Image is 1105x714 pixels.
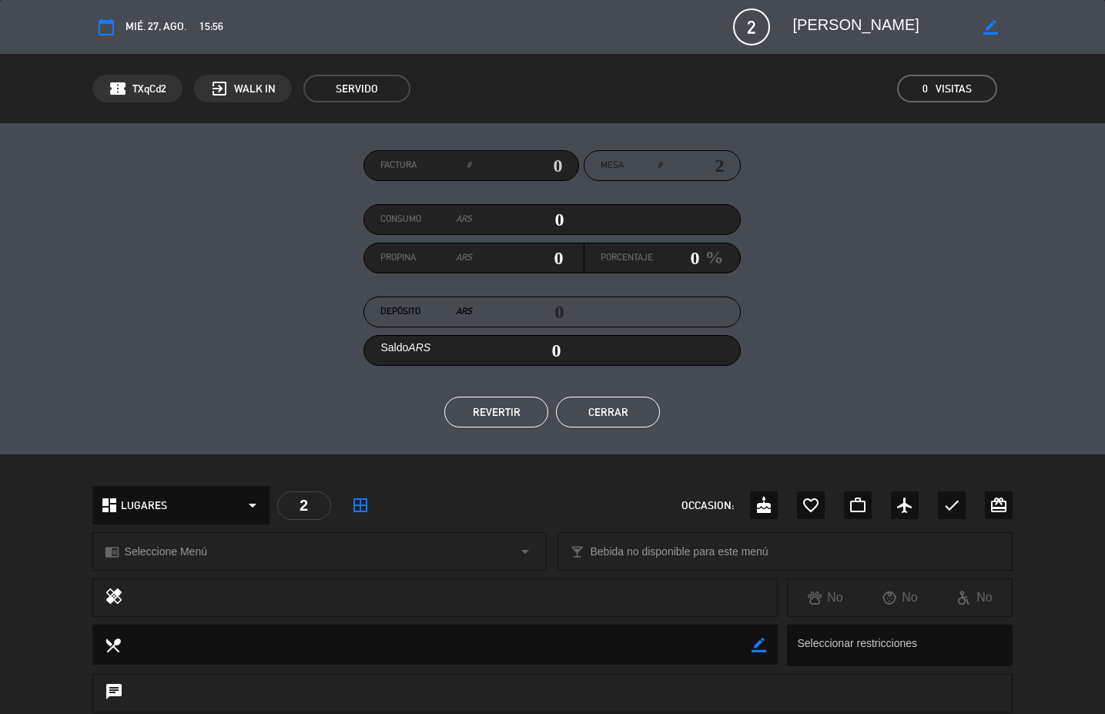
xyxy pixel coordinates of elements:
[109,79,127,98] span: confirmation_number
[849,496,867,515] i: work_outline
[456,304,472,320] em: ARS
[277,491,331,520] div: 2
[699,243,723,273] em: %
[105,545,119,559] i: chrome_reader_mode
[467,158,471,173] em: #
[896,496,914,515] i: airplanemode_active
[380,339,430,357] label: Saldo
[105,587,123,608] i: healing
[681,497,734,515] span: OCCASION:
[472,208,564,231] input: 0
[923,80,928,98] span: 0
[752,638,766,652] i: border_color
[456,250,472,266] em: ARS
[936,80,972,98] em: Visitas
[303,75,410,102] span: SERVIDO
[97,18,116,36] i: calendar_today
[601,250,653,266] label: Porcentaje
[210,79,229,98] i: exit_to_app
[755,496,773,515] i: cake
[802,496,820,515] i: favorite_border
[408,341,430,354] em: ARS
[126,18,186,35] span: mié. 27, ago.
[380,250,472,266] label: Propina
[590,543,768,561] span: Bebida no disponible para este menú
[444,397,548,427] button: REVERTIR
[943,496,961,515] i: check
[556,397,660,427] button: Cerrar
[733,8,770,45] span: 2
[662,154,724,177] input: number
[92,13,120,41] button: calendar_today
[104,636,121,653] i: local_dining
[989,496,1008,515] i: card_giftcard
[132,80,166,98] span: TXqCd2
[516,542,534,561] i: arrow_drop_down
[105,682,123,704] i: chat
[658,158,662,173] em: #
[472,246,564,270] input: 0
[234,80,276,98] span: WALK IN
[653,246,699,270] input: 0
[243,496,262,515] i: arrow_drop_down
[570,545,584,559] i: local_bar
[125,543,207,561] span: Seleccione Menú
[351,496,370,515] i: border_all
[380,158,471,173] label: Factura
[456,212,472,227] em: ARS
[380,304,472,320] label: Depósito
[937,588,1012,608] div: No
[380,212,472,227] label: Consumo
[121,497,167,515] span: LUGARES
[983,20,998,35] i: border_color
[862,588,937,608] div: No
[100,496,119,515] i: dashboard
[199,18,223,35] span: 15:56
[471,154,562,177] input: 0
[601,158,624,173] span: Mesa
[788,588,862,608] div: No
